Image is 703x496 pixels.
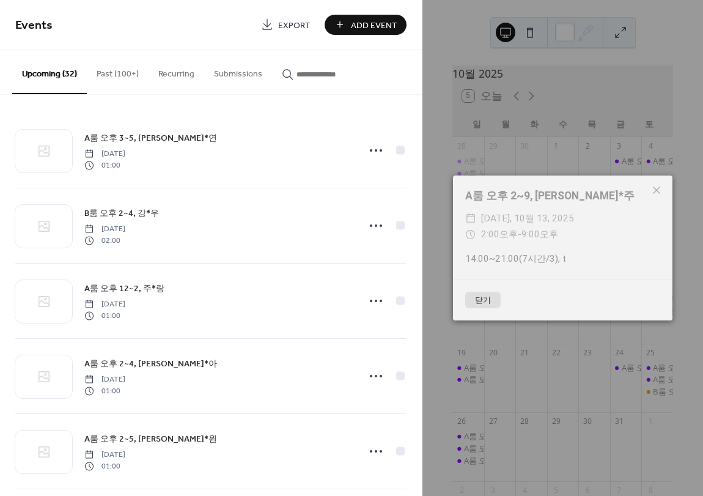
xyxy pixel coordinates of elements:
[84,206,159,220] a: B룸 오후 2~4, 강*우
[481,210,574,226] span: [DATE], 10월 13, 2025
[84,160,125,171] span: 01:00
[84,281,164,295] a: A룸 오후 12~2, 주*랑
[84,374,125,385] span: [DATE]
[84,224,125,235] span: [DATE]
[481,229,518,240] span: 2:00오후
[351,19,397,32] span: Add Event
[325,15,407,35] button: Add Event
[149,50,204,93] button: Recurring
[84,149,125,160] span: [DATE]
[84,432,217,446] a: A룸 오후 2~5, [PERSON_NAME]*원
[84,235,125,246] span: 02:00
[518,229,521,240] span: -
[15,13,53,37] span: Events
[84,299,125,310] span: [DATE]
[84,283,164,295] span: A룸 오후 12~2, 주*랑
[84,357,217,371] a: A룸 오후 2~4, [PERSON_NAME]*아
[84,132,217,145] span: A룸 오후 3~5, [PERSON_NAME]*연
[84,207,159,220] span: B룸 오후 2~4, 강*우
[465,210,476,226] div: ​
[12,50,87,94] button: Upcoming (32)
[465,292,501,309] button: 닫기
[84,450,125,461] span: [DATE]
[84,310,125,321] span: 01:00
[87,50,149,93] button: Past (100+)
[84,131,217,145] a: A룸 오후 3~5, [PERSON_NAME]*연
[465,226,476,242] div: ​
[453,252,672,266] div: 14:00~21:00(7시간/3), t
[84,358,217,371] span: A룸 오후 2~4, [PERSON_NAME]*아
[252,15,320,35] a: Export
[204,50,272,93] button: Submissions
[521,229,558,240] span: 9:00오후
[84,461,125,472] span: 01:00
[278,19,311,32] span: Export
[84,385,125,396] span: 01:00
[453,188,672,204] div: A룸 오후 2~9, [PERSON_NAME]*주
[84,433,217,446] span: A룸 오후 2~5, [PERSON_NAME]*원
